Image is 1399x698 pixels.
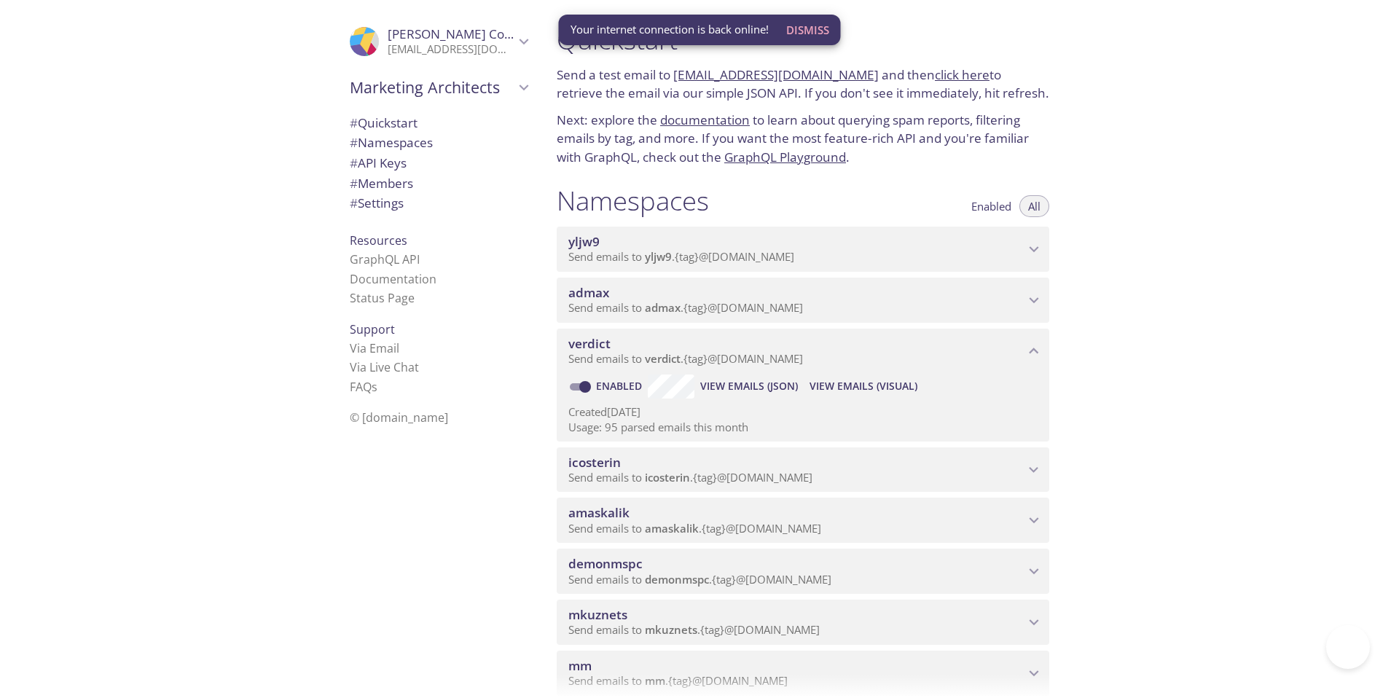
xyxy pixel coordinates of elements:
[568,521,821,536] span: Send emails to . {tag} @[DOMAIN_NAME]
[571,22,769,37] span: Your internet connection is back online!
[1019,195,1049,217] button: All
[557,329,1049,374] div: verdict namespace
[350,114,358,131] span: #
[568,233,600,250] span: yljw9
[963,195,1020,217] button: Enabled
[350,154,358,171] span: #
[1326,625,1370,669] iframe: Help Scout Beacon - Open
[338,193,539,213] div: Team Settings
[724,149,846,165] a: GraphQL Playground
[338,173,539,194] div: Members
[645,521,699,536] span: amaskalik
[810,377,917,395] span: View Emails (Visual)
[660,111,750,128] a: documentation
[557,651,1049,696] div: mm namespace
[350,409,448,426] span: © [DOMAIN_NAME]
[557,278,1049,323] div: admax namespace
[557,447,1049,493] div: icosterin namespace
[645,622,697,637] span: mkuznets
[557,600,1049,645] div: mkuznets namespace
[568,300,803,315] span: Send emails to . {tag} @[DOMAIN_NAME]
[350,379,377,395] a: FAQ
[568,420,1038,435] p: Usage: 95 parsed emails this month
[694,375,804,398] button: View Emails (JSON)
[568,470,812,485] span: Send emails to . {tag} @[DOMAIN_NAME]
[338,153,539,173] div: API Keys
[350,195,404,211] span: Settings
[350,321,395,337] span: Support
[350,175,358,192] span: #
[350,77,514,98] span: Marketing Architects
[350,175,413,192] span: Members
[568,351,803,366] span: Send emails to . {tag} @[DOMAIN_NAME]
[568,454,621,471] span: icosterin
[557,227,1049,272] div: yljw9 namespace
[780,16,835,44] button: Dismiss
[568,622,820,637] span: Send emails to . {tag} @[DOMAIN_NAME]
[350,251,420,267] a: GraphQL API
[338,68,539,106] div: Marketing Architects
[645,300,681,315] span: admax
[557,184,709,217] h1: Namespaces
[350,154,407,171] span: API Keys
[350,340,399,356] a: Via Email
[338,17,539,66] div: Ivan Costerin
[557,498,1049,543] div: amaskalik namespace
[388,26,538,42] span: [PERSON_NAME] Costerin
[557,549,1049,594] div: demonmspc namespace
[350,134,358,151] span: #
[350,232,407,248] span: Resources
[557,66,1049,103] p: Send a test email to and then to retrieve the email via our simple JSON API. If you don't see it ...
[350,271,436,287] a: Documentation
[372,379,377,395] span: s
[338,113,539,133] div: Quickstart
[350,359,419,375] a: Via Live Chat
[338,133,539,153] div: Namespaces
[388,42,514,57] p: [EMAIL_ADDRESS][DOMAIN_NAME]
[786,20,829,39] span: Dismiss
[557,111,1049,167] p: Next: explore the to learn about querying spam reports, filtering emails by tag, and more. If you...
[568,284,609,301] span: admax
[350,290,415,306] a: Status Page
[568,504,630,521] span: amaskalik
[568,555,643,572] span: demonmspc
[350,114,418,131] span: Quickstart
[935,66,990,83] a: click here
[645,572,709,587] span: demonmspc
[568,249,794,264] span: Send emails to . {tag} @[DOMAIN_NAME]
[557,23,1049,56] h1: Quickstart
[568,606,627,623] span: mkuznets
[350,134,433,151] span: Namespaces
[594,379,648,393] a: Enabled
[645,249,672,264] span: yljw9
[568,404,1038,420] p: Created [DATE]
[350,195,358,211] span: #
[568,657,592,674] span: mm
[700,377,798,395] span: View Emails (JSON)
[568,335,611,352] span: verdict
[645,470,690,485] span: icosterin
[568,572,831,587] span: Send emails to . {tag} @[DOMAIN_NAME]
[804,375,923,398] button: View Emails (Visual)
[673,66,879,83] a: [EMAIL_ADDRESS][DOMAIN_NAME]
[645,351,681,366] span: verdict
